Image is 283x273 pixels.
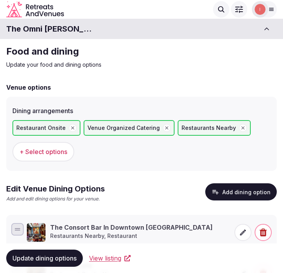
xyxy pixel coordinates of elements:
div: Restaurant Onsite [12,120,80,136]
h2: Venue options [6,83,51,92]
span: View listing [89,253,121,263]
span: + Select options [19,147,67,156]
span: Update dining options [12,254,77,262]
div: Venue Organized Catering [84,120,175,136]
svg: Retreats and Venues company logo [6,1,64,18]
h1: The Omni [PERSON_NAME][GEOGRAPHIC_DATA] [6,23,93,34]
h2: Edit Venue Dining Options [6,183,105,194]
h2: Food and dining [6,45,277,58]
a: Visit the homepage [6,1,64,18]
p: Restaurants Nearby, Restaurant [50,232,213,240]
button: Toggle sidebar [257,20,277,37]
h3: The Consort Bar In Downtown [GEOGRAPHIC_DATA] [50,223,213,232]
button: + Select options [12,142,74,161]
label: Dining arrangements [12,108,271,114]
p: Update your food and dining options [6,61,277,69]
a: View listing [89,253,131,263]
button: Update dining options [6,250,83,267]
div: Restaurants Nearby [178,120,251,136]
img: Irene Gonzales [255,4,266,15]
p: Add and edit dining options for your venue. [6,196,105,202]
img: The Consort Bar In Downtown Toronto [27,223,45,242]
button: Add dining option [205,183,277,200]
